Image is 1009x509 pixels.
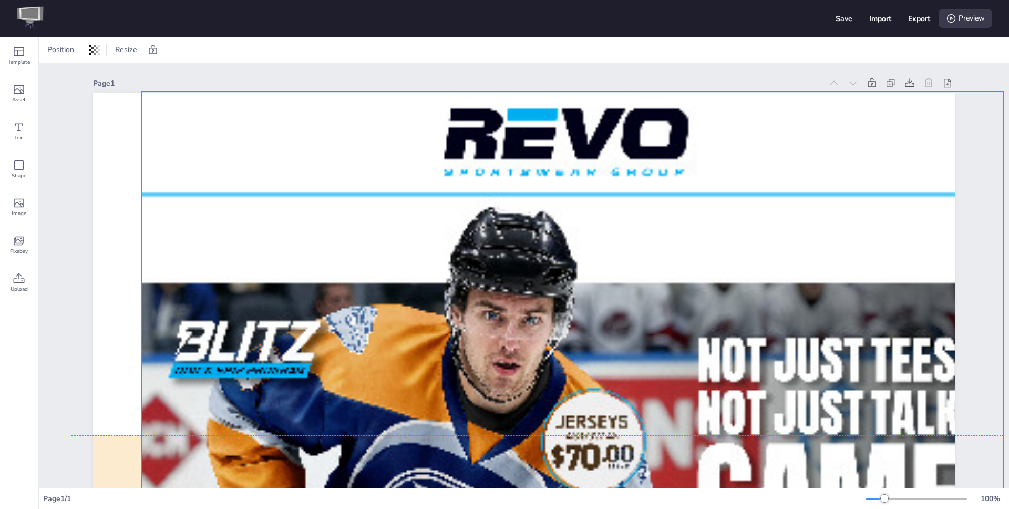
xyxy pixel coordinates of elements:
span: Text [14,134,24,142]
img: logo-icon-sm.png [17,6,44,30]
span: Position [45,45,76,55]
span: Pixabay [10,247,28,256]
span: Image [12,209,26,218]
div: Save [836,14,852,24]
div: Page 1 [93,78,822,88]
span: Template [8,58,30,66]
div: Page 1 / 1 [43,494,866,504]
div: 100 % [977,494,1003,504]
div: Export [908,14,930,24]
span: Shape [12,171,26,180]
span: Resize [113,45,139,55]
span: Upload [11,285,28,293]
div: Preview [939,9,992,28]
span: Asset [12,96,26,104]
div: Import [869,14,891,24]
